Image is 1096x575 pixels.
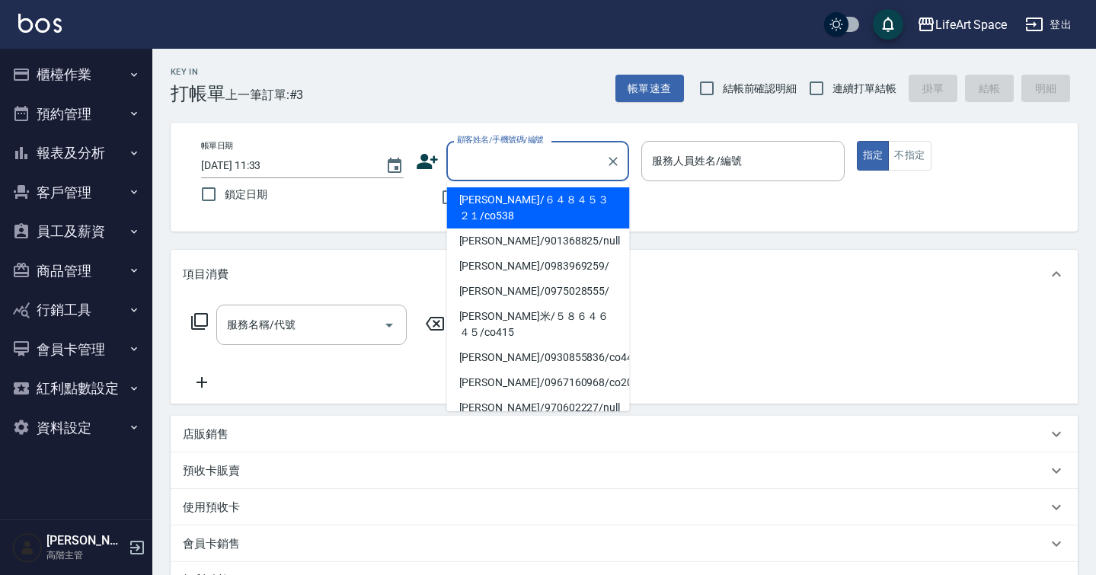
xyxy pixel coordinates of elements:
[447,228,630,254] li: [PERSON_NAME]/901368825/null
[447,370,630,395] li: [PERSON_NAME]/0967160968/co207*
[832,81,896,97] span: 連續打單結帳
[171,67,225,77] h2: Key In
[447,395,630,420] li: [PERSON_NAME]/970602227/null
[183,500,240,516] p: 使用預收卡
[171,83,225,104] h3: 打帳單
[447,345,630,370] li: [PERSON_NAME]/0930855836/co448
[46,548,124,562] p: 高階主管
[447,304,630,345] li: [PERSON_NAME]米/５８６４６４５/co415
[171,452,1078,489] div: 預收卡販賣
[171,525,1078,562] div: 會員卡銷售
[171,416,1078,452] div: 店販銷售
[183,536,240,552] p: 會員卡銷售
[6,173,146,212] button: 客戶管理
[873,9,903,40] button: save
[447,187,630,228] li: [PERSON_NAME]/６４８４５３２１/co538
[201,153,370,178] input: YYYY/MM/DD hh:mm
[6,408,146,448] button: 資料設定
[602,151,624,172] button: Clear
[6,94,146,134] button: 預約管理
[377,313,401,337] button: Open
[888,141,931,171] button: 不指定
[911,9,1013,40] button: LifeArt Space
[225,85,304,104] span: 上一筆訂單:#3
[1019,11,1078,39] button: 登出
[6,133,146,173] button: 報表及分析
[183,267,228,283] p: 項目消費
[376,148,413,184] button: Choose date, selected date is 2025-08-13
[6,251,146,291] button: 商品管理
[935,15,1007,34] div: LifeArt Space
[6,55,146,94] button: 櫃檯作業
[171,489,1078,525] div: 使用預收卡
[171,250,1078,299] div: 項目消費
[18,14,62,33] img: Logo
[6,212,146,251] button: 員工及薪資
[201,140,233,152] label: 帳單日期
[183,463,240,479] p: 預收卡販賣
[457,134,544,145] label: 顧客姓名/手機號碼/編號
[183,426,228,442] p: 店販銷售
[6,330,146,369] button: 會員卡管理
[447,254,630,279] li: [PERSON_NAME]/0983969259/
[723,81,797,97] span: 結帳前確認明細
[46,533,124,548] h5: [PERSON_NAME]
[6,290,146,330] button: 行銷工具
[615,75,684,103] button: 帳單速查
[12,532,43,563] img: Person
[857,141,890,171] button: 指定
[225,187,267,203] span: 鎖定日期
[6,369,146,408] button: 紅利點數設定
[447,279,630,304] li: [PERSON_NAME]/0975028555/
